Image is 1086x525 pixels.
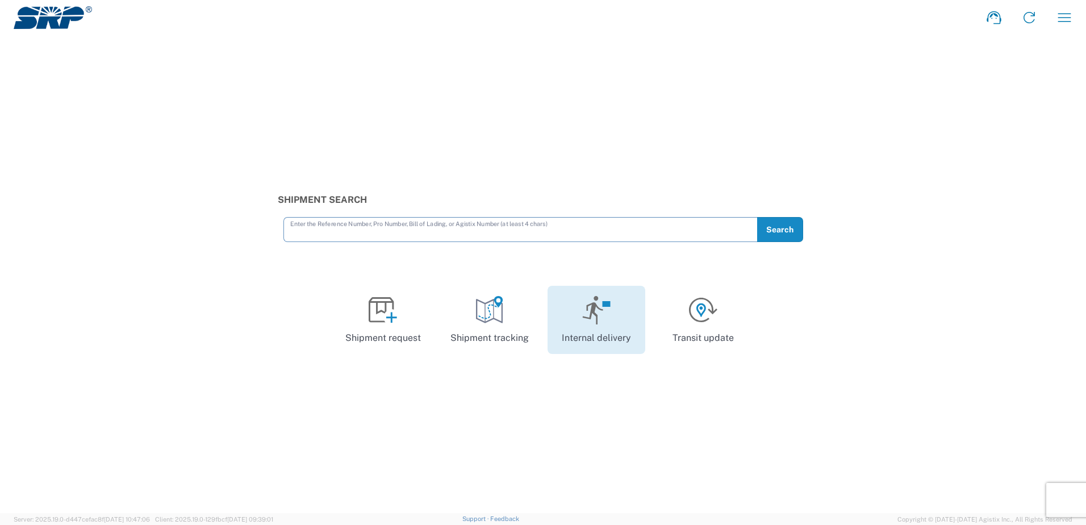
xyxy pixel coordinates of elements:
[462,515,491,522] a: Support
[14,6,92,29] img: srp
[490,515,519,522] a: Feedback
[14,516,150,523] span: Server: 2025.19.0-d447cefac8f
[278,194,809,205] h3: Shipment Search
[548,286,645,354] a: Internal delivery
[654,286,752,354] a: Transit update
[104,516,150,523] span: [DATE] 10:47:06
[757,217,803,242] button: Search
[897,514,1072,524] span: Copyright © [DATE]-[DATE] Agistix Inc., All Rights Reserved
[334,286,432,354] a: Shipment request
[441,286,538,354] a: Shipment tracking
[227,516,273,523] span: [DATE] 09:39:01
[155,516,273,523] span: Client: 2025.19.0-129fbcf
